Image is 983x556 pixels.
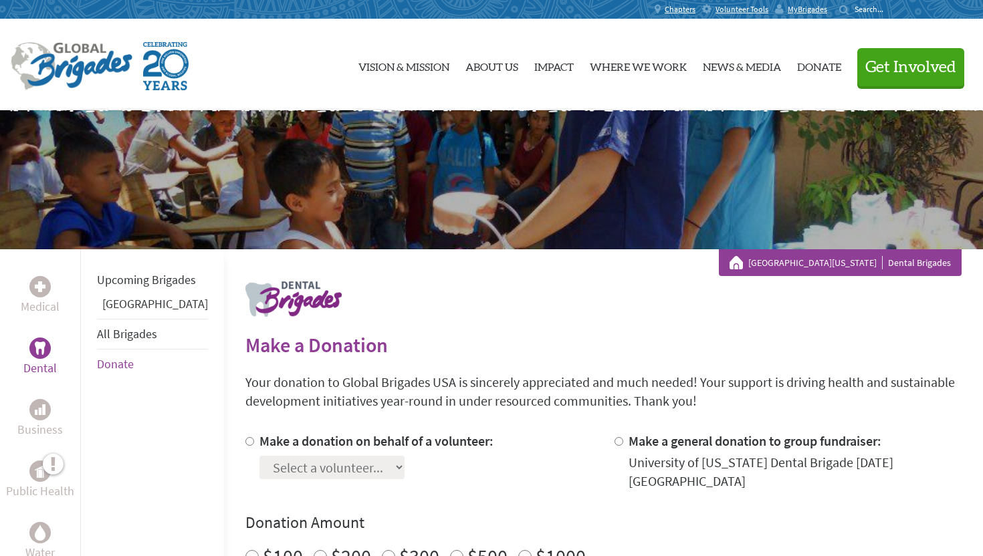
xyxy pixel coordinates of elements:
li: Donate [97,350,208,379]
a: Upcoming Brigades [97,272,196,287]
img: Dental [35,341,45,354]
a: About Us [465,30,518,100]
a: Donate [797,30,841,100]
h4: Donation Amount [245,512,962,533]
img: Public Health [35,464,45,478]
a: All Brigades [97,326,157,341]
a: Public HealthPublic Health [6,460,74,501]
img: Water [35,525,45,540]
img: Medical [35,281,45,292]
div: Public Health [29,460,51,482]
div: Dental Brigades [730,256,951,269]
p: Business [17,420,63,439]
div: Medical [29,276,51,297]
span: Get Involved [865,59,956,76]
h2: Make a Donation [245,333,962,357]
a: BusinessBusiness [17,399,63,439]
button: Get Involved [857,48,964,86]
span: MyBrigades [788,4,827,15]
a: [GEOGRAPHIC_DATA][US_STATE] [748,256,883,269]
a: Where We Work [590,30,687,100]
p: Your donation to Global Brigades USA is sincerely appreciated and much needed! Your support is dr... [245,373,962,410]
div: Business [29,399,51,420]
p: Public Health [6,482,74,501]
img: Global Brigades Celebrating 20 Years [143,42,189,90]
a: News & Media [703,30,781,100]
li: All Brigades [97,319,208,350]
a: Donate [97,356,134,372]
span: Chapters [665,4,695,15]
p: Dental [23,359,57,378]
a: Impact [534,30,574,100]
img: Global Brigades Logo [11,42,132,90]
div: University of [US_STATE] Dental Brigade [DATE] [GEOGRAPHIC_DATA] [629,453,962,491]
img: logo-dental.png [245,281,342,317]
span: Volunteer Tools [716,4,768,15]
a: Vision & Mission [358,30,449,100]
li: Upcoming Brigades [97,265,208,295]
a: MedicalMedical [21,276,60,316]
li: Panama [97,295,208,319]
a: DentalDental [23,337,57,378]
div: Dental [29,337,51,359]
div: Water [29,522,51,543]
p: Medical [21,297,60,316]
a: [GEOGRAPHIC_DATA] [102,296,208,311]
input: Search... [855,4,893,14]
label: Make a donation on behalf of a volunteer: [259,432,494,449]
img: Business [35,404,45,415]
label: Make a general donation to group fundraiser: [629,432,881,449]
